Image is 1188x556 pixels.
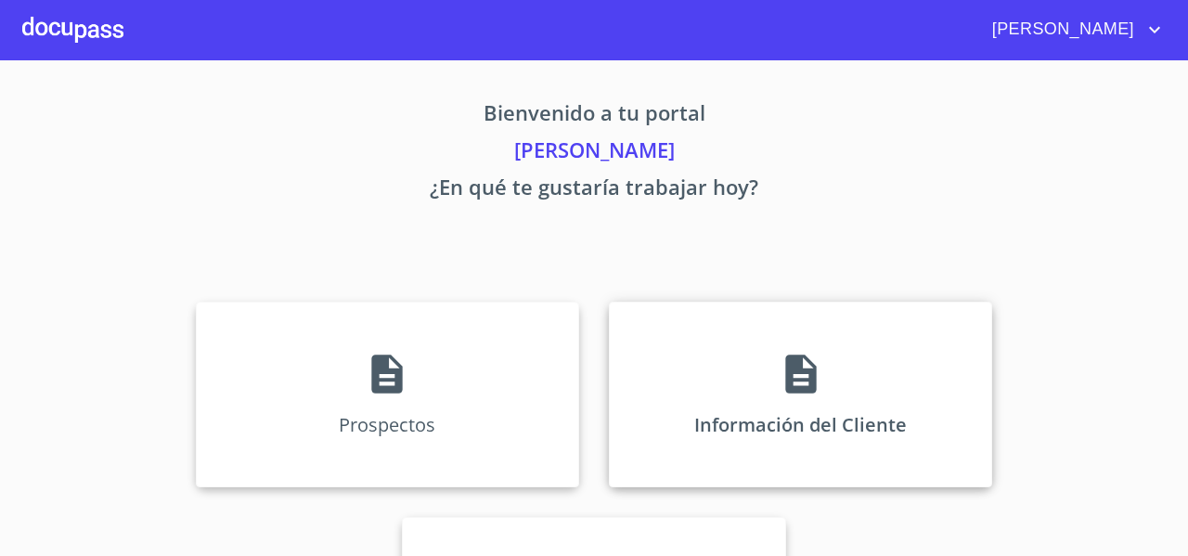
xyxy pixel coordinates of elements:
[339,412,435,437] p: Prospectos
[978,15,1143,45] span: [PERSON_NAME]
[694,412,907,437] p: Información del Cliente
[22,172,1166,209] p: ¿En qué te gustaría trabajar hoy?
[22,135,1166,172] p: [PERSON_NAME]
[978,15,1166,45] button: account of current user
[22,97,1166,135] p: Bienvenido a tu portal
